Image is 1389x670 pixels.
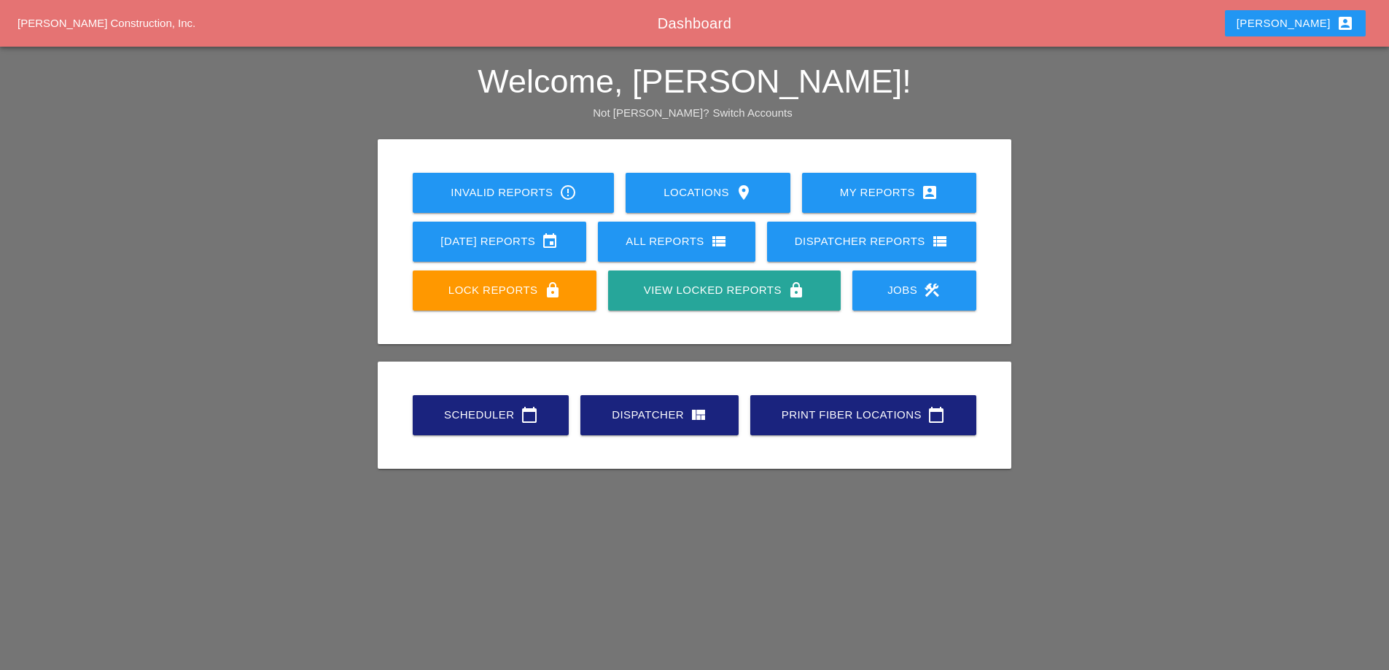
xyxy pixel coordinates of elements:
[1225,10,1366,36] button: [PERSON_NAME]
[593,106,709,119] span: Not [PERSON_NAME]?
[17,17,195,29] a: [PERSON_NAME] Construction, Inc.
[559,184,577,201] i: error_outline
[750,395,976,435] a: Print Fiber Locations
[413,222,586,262] a: [DATE] Reports
[608,270,840,311] a: View Locked Reports
[1237,15,1354,32] div: [PERSON_NAME]
[541,233,559,250] i: event
[923,281,941,299] i: construction
[774,406,953,424] div: Print Fiber Locations
[735,184,752,201] i: location_on
[521,406,538,424] i: calendar_today
[790,233,953,250] div: Dispatcher Reports
[710,233,728,250] i: view_list
[690,406,707,424] i: view_quilt
[544,281,561,299] i: lock
[825,184,953,201] div: My Reports
[802,173,976,213] a: My Reports
[852,270,976,311] a: Jobs
[598,222,755,262] a: All Reports
[787,281,805,299] i: lock
[626,173,790,213] a: Locations
[604,406,715,424] div: Dispatcher
[413,395,569,435] a: Scheduler
[436,184,591,201] div: Invalid Reports
[931,233,949,250] i: view_list
[876,281,953,299] div: Jobs
[631,281,817,299] div: View Locked Reports
[413,270,596,311] a: Lock Reports
[767,222,976,262] a: Dispatcher Reports
[621,233,732,250] div: All Reports
[921,184,938,201] i: account_box
[436,406,545,424] div: Scheduler
[436,233,563,250] div: [DATE] Reports
[658,15,731,31] span: Dashboard
[713,106,793,119] a: Switch Accounts
[580,395,739,435] a: Dispatcher
[927,406,945,424] i: calendar_today
[413,173,614,213] a: Invalid Reports
[649,184,766,201] div: Locations
[436,281,573,299] div: Lock Reports
[1337,15,1354,32] i: account_box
